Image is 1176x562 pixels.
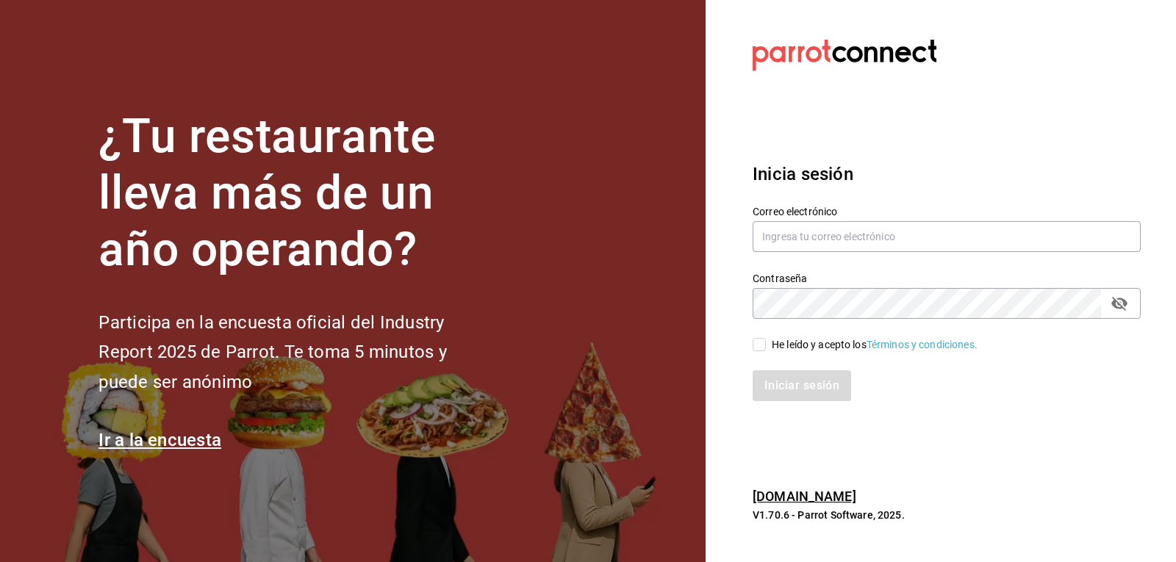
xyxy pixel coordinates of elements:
h2: Participa en la encuesta oficial del Industry Report 2025 de Parrot. Te toma 5 minutos y puede se... [98,308,495,397]
h3: Inicia sesión [753,161,1141,187]
button: passwordField [1107,291,1132,316]
a: [DOMAIN_NAME] [753,489,856,504]
a: Términos y condiciones. [867,339,978,350]
label: Correo electrónico [753,206,1141,217]
p: V1.70.6 - Parrot Software, 2025. [753,508,1141,522]
input: Ingresa tu correo electrónico [753,221,1141,252]
a: Ir a la encuesta [98,430,221,450]
div: He leído y acepto los [772,337,978,353]
label: Contraseña [753,273,1141,284]
h1: ¿Tu restaurante lleva más de un año operando? [98,109,495,278]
